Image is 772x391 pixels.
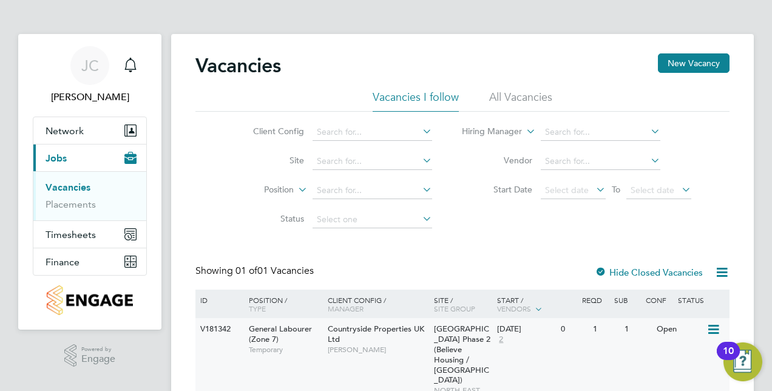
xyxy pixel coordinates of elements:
[658,53,730,73] button: New Vacancy
[197,318,240,341] div: V181342
[595,267,703,278] label: Hide Closed Vacancies
[33,117,146,144] button: Network
[452,126,522,138] label: Hiring Manager
[558,318,589,341] div: 0
[590,318,621,341] div: 1
[313,182,432,199] input: Search for...
[489,90,552,112] li: All Vacancies
[81,344,115,355] span: Powered by
[462,155,532,166] label: Vendor
[313,153,432,170] input: Search for...
[497,324,555,335] div: [DATE]
[46,125,84,137] span: Network
[328,345,428,355] span: [PERSON_NAME]
[47,285,132,315] img: countryside-properties-logo-retina.png
[64,344,116,367] a: Powered byEngage
[33,285,147,315] a: Go to home page
[541,153,660,170] input: Search for...
[643,290,674,310] div: Conf
[462,184,532,195] label: Start Date
[46,182,90,193] a: Vacancies
[328,304,364,313] span: Manager
[249,304,266,313] span: Type
[33,144,146,171] button: Jobs
[313,124,432,141] input: Search for...
[234,213,304,224] label: Status
[621,318,653,341] div: 1
[33,90,147,104] span: Joe Corcoran
[325,290,431,319] div: Client Config /
[224,184,294,196] label: Position
[249,345,322,355] span: Temporary
[431,290,495,319] div: Site /
[611,290,643,310] div: Sub
[541,124,660,141] input: Search for...
[81,354,115,364] span: Engage
[654,318,706,341] div: Open
[235,265,257,277] span: 01 of
[497,304,531,313] span: Vendors
[434,324,490,385] span: [GEOGRAPHIC_DATA] Phase 2 (Believe Housing / [GEOGRAPHIC_DATA])
[235,265,314,277] span: 01 Vacancies
[46,256,80,268] span: Finance
[33,248,146,275] button: Finance
[46,152,67,164] span: Jobs
[33,46,147,104] a: JC[PERSON_NAME]
[195,265,316,277] div: Showing
[494,290,579,320] div: Start /
[33,171,146,220] div: Jobs
[81,58,99,73] span: JC
[33,221,146,248] button: Timesheets
[249,324,312,344] span: General Labourer (Zone 7)
[240,290,325,319] div: Position /
[434,304,475,313] span: Site Group
[373,90,459,112] li: Vacancies I follow
[197,290,240,310] div: ID
[545,185,589,195] span: Select date
[675,290,728,310] div: Status
[46,229,96,240] span: Timesheets
[579,290,611,310] div: Reqd
[234,155,304,166] label: Site
[46,199,96,210] a: Placements
[18,34,161,330] nav: Main navigation
[723,351,734,367] div: 10
[234,126,304,137] label: Client Config
[497,335,505,345] span: 2
[313,211,432,228] input: Select one
[328,324,424,344] span: Countryside Properties UK Ltd
[631,185,674,195] span: Select date
[195,53,281,78] h2: Vacancies
[723,342,762,381] button: Open Resource Center, 10 new notifications
[608,182,624,197] span: To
